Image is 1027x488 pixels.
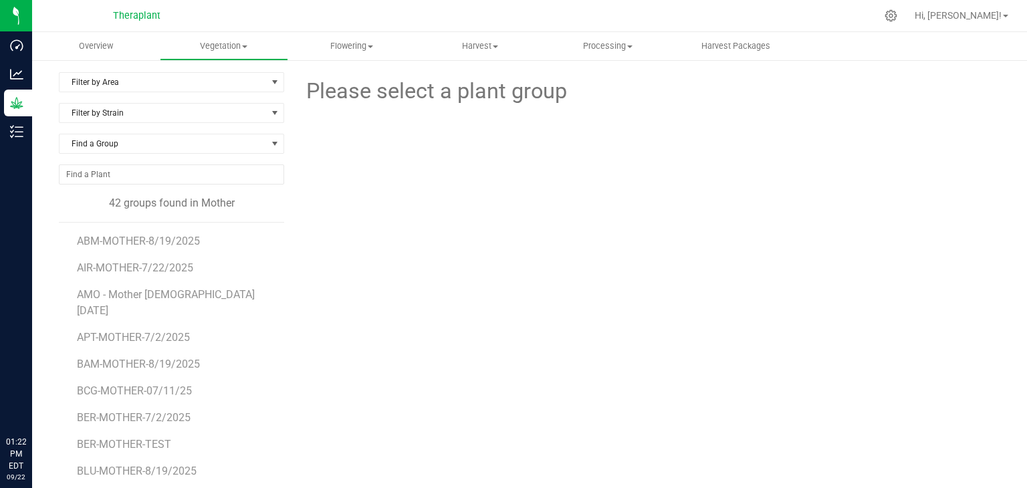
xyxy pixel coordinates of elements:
[13,381,53,421] iframe: Resource center
[160,40,287,52] span: Vegetation
[672,32,800,60] a: Harvest Packages
[32,32,160,60] a: Overview
[59,195,284,211] div: 42 groups found in Mother
[288,32,416,60] a: Flowering
[77,288,255,317] span: AMO - Mother [DEMOGRAPHIC_DATA][DATE]
[61,40,131,52] span: Overview
[289,40,415,52] span: Flowering
[267,73,283,92] span: select
[77,235,200,247] span: ABM-MOTHER-8/19/2025
[6,436,26,472] p: 01:22 PM EDT
[77,331,190,344] span: APT-MOTHER-7/2/2025
[77,261,193,274] span: AIR-MOTHER-7/22/2025
[60,73,267,92] span: Filter by Area
[60,134,267,153] span: Find a Group
[60,104,267,122] span: Filter by Strain
[883,9,899,22] div: Manage settings
[416,32,544,60] a: Harvest
[10,68,23,81] inline-svg: Analytics
[6,472,26,482] p: 09/22
[544,32,671,60] a: Processing
[77,411,191,424] span: BER-MOTHER-7/2/2025
[77,438,171,451] span: BER-MOTHER-TEST
[544,40,671,52] span: Processing
[10,125,23,138] inline-svg: Inventory
[915,10,1002,21] span: Hi, [PERSON_NAME]!
[160,32,288,60] a: Vegetation
[417,40,543,52] span: Harvest
[10,39,23,52] inline-svg: Dashboard
[10,96,23,110] inline-svg: Grow
[113,10,160,21] span: Theraplant
[60,165,283,184] input: NO DATA FOUND
[304,75,567,108] span: Please select a plant group
[77,465,197,477] span: BLU-MOTHER-8/19/2025
[77,384,192,397] span: BCG-MOTHER-07/11/25
[77,358,200,370] span: BAM-MOTHER-8/19/2025
[683,40,788,52] span: Harvest Packages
